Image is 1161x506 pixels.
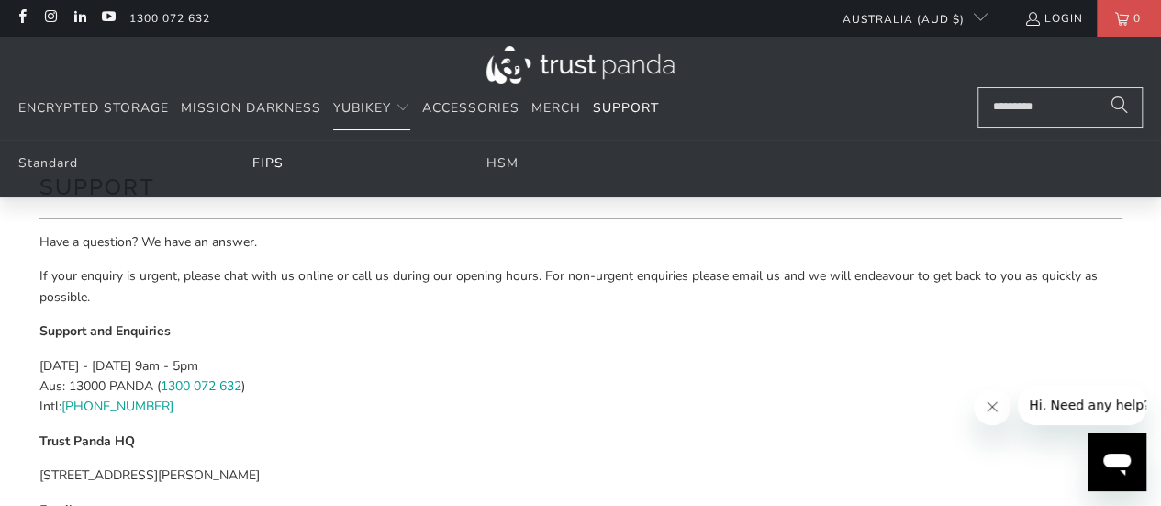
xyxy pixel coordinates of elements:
[422,99,519,117] span: Accessories
[252,154,284,172] a: FIPS
[39,232,1122,253] p: Have a question? We have an answer.
[1097,87,1143,128] button: Search
[1088,433,1146,491] iframe: Button to launch messaging window
[18,87,169,130] a: Encrypted Storage
[42,11,58,26] a: Trust Panda Australia on Instagram
[1018,385,1146,425] iframe: Message from company
[61,398,173,415] a: [PHONE_NUMBER]
[974,388,1010,425] iframe: Close message
[39,433,135,450] strong: Trust Panda HQ
[181,99,321,117] span: Mission Darkness
[531,87,581,130] a: Merch
[977,87,1143,128] input: Search...
[18,87,659,130] nav: Translation missing: en.navigation.header.main_nav
[333,99,391,117] span: YubiKey
[161,377,241,395] a: 1300 072 632
[39,322,171,340] strong: Support and Enquiries
[14,11,29,26] a: Trust Panda Australia on Facebook
[593,99,659,117] span: Support
[11,13,132,28] span: Hi. Need any help?
[39,356,1122,418] p: [DATE] - [DATE] 9am - 5pm Aus: 13000 PANDA ( ) Intl:
[18,154,78,172] a: Standard
[72,11,87,26] a: Trust Panda Australia on LinkedIn
[486,46,675,84] img: Trust Panda Australia
[129,8,210,28] a: 1300 072 632
[422,87,519,130] a: Accessories
[18,99,169,117] span: Encrypted Storage
[39,466,1122,486] p: [STREET_ADDRESS][PERSON_NAME]
[486,154,519,172] a: HSM
[531,99,581,117] span: Merch
[333,87,410,130] summary: YubiKey
[593,87,659,130] a: Support
[181,87,321,130] a: Mission Darkness
[100,11,116,26] a: Trust Panda Australia on YouTube
[1024,8,1083,28] a: Login
[39,266,1122,308] p: If your enquiry is urgent, please chat with us online or call us during our opening hours. For no...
